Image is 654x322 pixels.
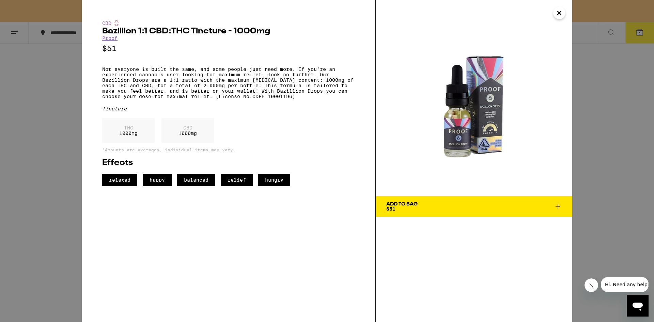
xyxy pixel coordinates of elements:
div: Add To Bag [386,202,418,206]
iframe: Button to launch messaging window [627,295,649,317]
div: 1000 mg [102,118,155,143]
span: relaxed [102,174,137,186]
button: Close [553,7,565,19]
span: hungry [258,174,290,186]
button: Add To Bag$51 [376,196,572,217]
h2: Effects [102,159,355,167]
p: *Amounts are averages, individual items may vary. [102,148,355,152]
img: cbdColor.svg [114,20,119,26]
p: THC [119,125,138,131]
span: relief [221,174,253,186]
span: Hi. Need any help? [4,5,49,10]
h2: Bazillion 1:1 CBD:THC Tincture - 1000mg [102,27,355,35]
span: $51 [386,206,395,212]
div: 1000 mg [161,118,214,143]
div: Tincture [102,106,355,111]
p: $51 [102,44,355,53]
iframe: Close message [585,278,598,292]
span: happy [143,174,172,186]
a: Proof [102,35,118,41]
p: CBD [178,125,197,131]
iframe: Message from company [601,277,649,292]
div: CBD [102,20,355,26]
p: Not everyone is built the same, and some people just need more. If you're an experienced cannabis... [102,66,355,99]
span: balanced [177,174,215,186]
